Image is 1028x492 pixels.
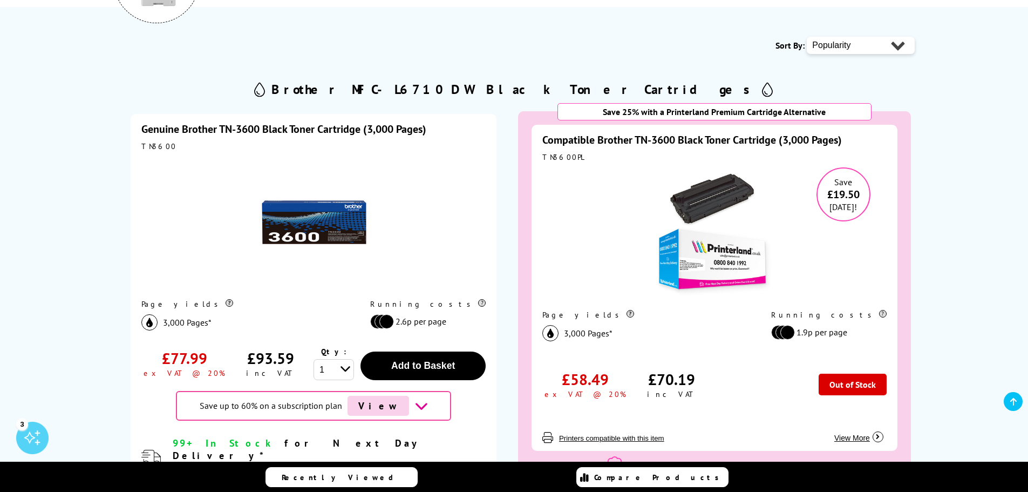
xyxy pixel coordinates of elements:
[771,325,881,340] li: 1.9p per page
[606,456,623,474] img: 1 year printer guarantee
[321,347,346,356] span: Qty:
[370,314,480,329] li: 2.6p per page
[370,299,486,309] div: Running costs
[594,473,725,482] span: Compare Products
[831,422,887,443] button: View More
[342,396,428,416] a: brother-contract-details
[834,434,870,442] span: View More
[246,368,295,378] div: inc VAT
[391,360,455,371] span: Add to Basket
[265,467,418,487] a: Recently Viewed
[360,352,486,380] button: Add to Basket
[282,473,404,482] span: Recently Viewed
[771,310,887,320] div: Running costs
[648,369,695,389] div: £70.19
[271,81,757,98] h2: Brother MFC-L6710DW Black Toner Cartridges
[544,389,626,399] div: ex VAT @ 20%
[16,418,28,430] div: 3
[542,152,887,162] div: TN3600PL
[163,317,212,328] span: 3,000 Pages*
[144,368,225,378] div: ex VAT @ 20%
[247,348,294,368] div: £93.59
[556,434,668,443] button: Printers compatible with this item
[647,389,696,399] div: inc VAT
[200,400,342,411] span: Save up to 60% on a subscription plan
[141,314,158,331] img: black_icon.svg
[173,437,275,449] span: 99+ In Stock
[348,396,409,416] span: View
[162,348,207,368] div: £77.99
[829,201,857,212] span: [DATE]!
[141,122,426,136] a: Genuine Brother TN-3600 Black Toner Cartridge (3,000 Pages)
[818,187,869,201] span: £19.50
[542,310,749,320] div: Page yields
[542,133,842,147] a: Compatible Brother TN-3600 Black Toner Cartridge (3,000 Pages)
[173,437,422,462] span: for Next Day Delivery*
[564,328,612,339] span: 3,000 Pages*
[141,141,486,151] div: TN3600
[141,299,348,309] div: Page yields
[819,374,887,395] div: Out of Stock
[647,167,782,302] img: Compatible Brother TN-3600 Black Toner Cartridge (3,000 Pages)
[557,103,872,120] div: Save 25% with a Printerland Premium Cartridge Alternative
[562,369,609,389] div: £58.49
[246,157,381,292] img: Brother TN-3600 Black Toner Cartridge (3,000 Pages)
[173,437,486,480] div: modal_delivery
[542,325,559,341] img: black_icon.svg
[834,177,852,187] span: Save
[775,40,805,51] span: Sort By:
[626,460,822,470] span: 1 year printer guarantee for complete peace of mind
[576,467,729,487] a: Compare Products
